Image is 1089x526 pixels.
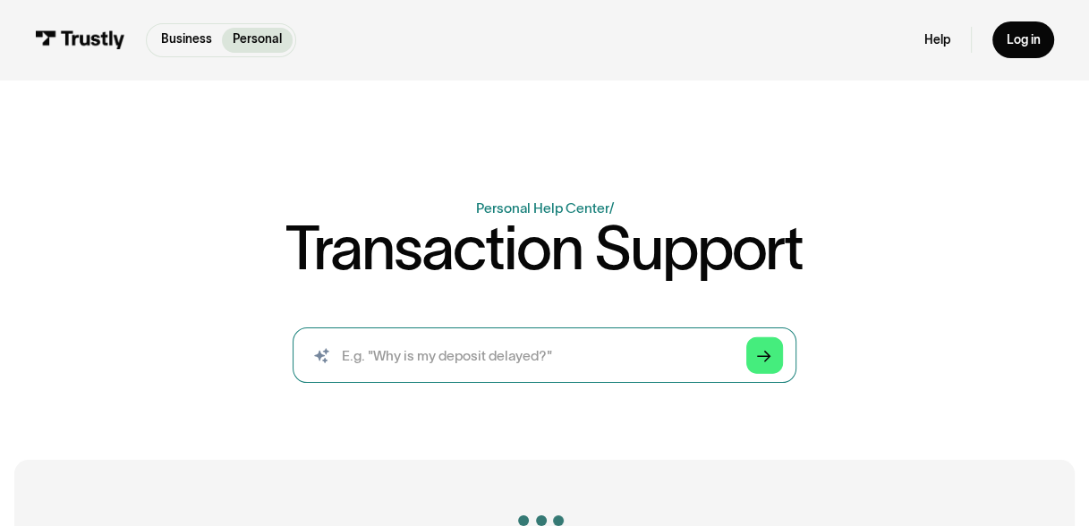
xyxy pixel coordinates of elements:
[293,327,796,383] input: search
[924,32,950,48] a: Help
[476,200,609,216] a: Personal Help Center
[35,30,125,49] img: Trustly Logo
[992,21,1054,58] a: Log in
[161,30,212,48] p: Business
[1007,32,1041,48] div: Log in
[609,200,614,216] div: /
[222,28,292,53] a: Personal
[233,30,282,48] p: Personal
[293,327,796,383] form: Search
[150,28,222,53] a: Business
[285,218,803,279] h1: Transaction Support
